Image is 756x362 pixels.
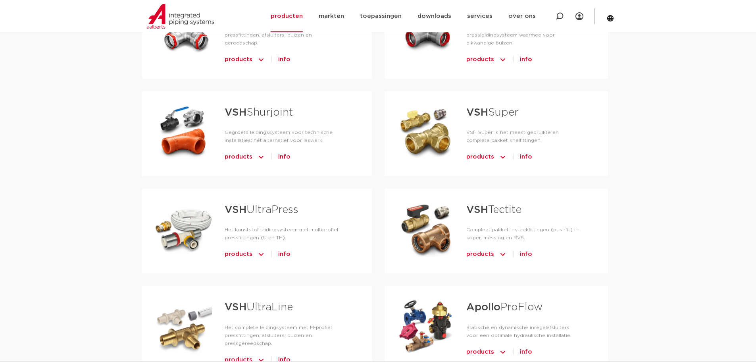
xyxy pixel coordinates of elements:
strong: VSH [225,107,246,118]
a: VSHShurjoint [225,107,293,118]
img: icon-chevron-up-1.svg [257,151,265,163]
p: Statische en dynamische inregelafsluiters voor een optimale hydraulische installatie. [466,323,582,339]
a: VSHSuper [466,107,519,118]
p: VSH Super is het meest gebruikte en complete pakket knelfittingen. [466,128,582,144]
a: VSHTectite [466,205,521,215]
span: products [466,346,494,358]
a: ApolloProFlow [466,302,542,312]
a: info [520,248,532,261]
p: Compleet leidingsysteem V-profiel pressfittingen, afsluiters, buizen en gereedschap. [225,23,346,47]
span: products [466,151,494,163]
a: info [520,346,532,358]
p: Het kunststof leidingsysteem met multiprofiel pressfittingen (U en TH). [225,226,346,242]
a: VSHUltraPress [225,205,298,215]
strong: VSH [225,302,246,312]
strong: VSH [466,107,488,118]
img: icon-chevron-up-1.svg [499,248,507,261]
a: info [278,248,290,261]
p: Compleet pakket insteekfittingen (pushfit) in koper, messing en RVS. [466,226,582,242]
a: VSHUltraLine [225,302,293,312]
img: icon-chevron-up-1.svg [257,248,265,261]
p: Het complete leidingsysteem met M-profiel pressfittingen, afsluiters, buizen en pressgereedschap. [225,323,346,347]
p: VSH PowerPress is een compleet pressleidingsysteem waarmee voor dikwandige buizen. [466,23,582,47]
img: icon-chevron-up-1.svg [499,346,507,358]
strong: Apollo [466,302,500,312]
a: info [278,151,290,163]
img: icon-chevron-up-1.svg [257,53,265,66]
a: info [520,53,532,66]
a: info [520,151,532,163]
strong: VSH [466,205,488,215]
strong: VSH [225,205,246,215]
span: products [225,53,252,66]
a: info [278,53,290,66]
span: products [466,53,494,66]
span: products [225,248,252,261]
span: products [225,151,252,163]
img: icon-chevron-up-1.svg [499,151,507,163]
img: icon-chevron-up-1.svg [499,53,507,66]
span: products [466,248,494,261]
p: Gegroefd leidingssysteem voor technische installaties; hét alternatief voor laswerk. [225,128,346,144]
